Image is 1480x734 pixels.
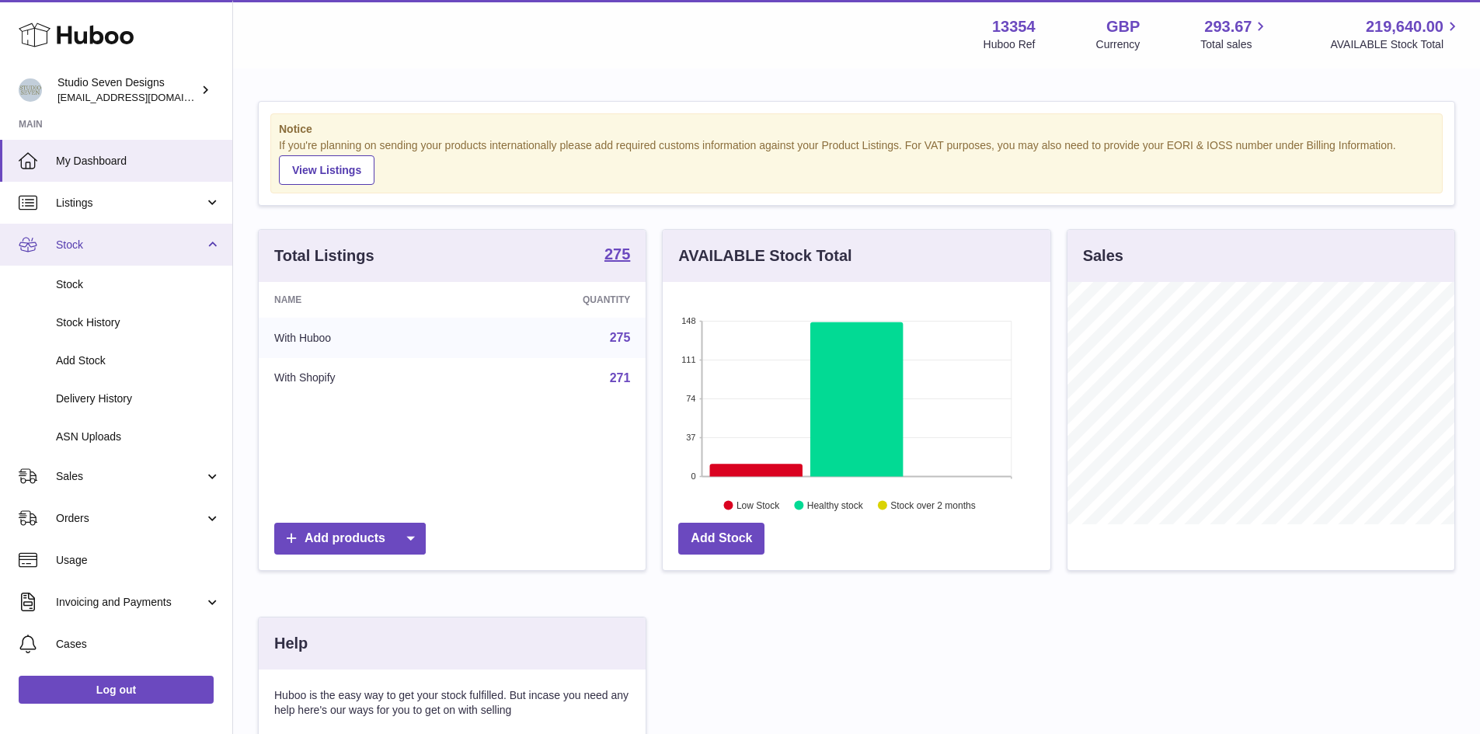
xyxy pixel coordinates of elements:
[610,331,631,344] a: 275
[56,511,204,526] span: Orders
[1366,16,1443,37] span: 219,640.00
[891,499,976,510] text: Stock over 2 months
[678,523,764,555] a: Add Stock
[1204,16,1252,37] span: 293.67
[56,469,204,484] span: Sales
[681,316,695,325] text: 148
[274,688,630,718] p: Huboo is the easy way to get your stock fulfilled. But incase you need any help here's our ways f...
[274,523,426,555] a: Add products
[259,318,468,358] td: With Huboo
[1330,37,1461,52] span: AVAILABLE Stock Total
[279,155,374,185] a: View Listings
[56,238,204,252] span: Stock
[468,282,646,318] th: Quantity
[610,371,631,384] a: 271
[19,78,42,102] img: contact.studiosevendesigns@gmail.com
[687,394,696,403] text: 74
[604,246,630,262] strong: 275
[56,196,204,210] span: Listings
[57,75,197,105] div: Studio Seven Designs
[681,355,695,364] text: 111
[1106,16,1140,37] strong: GBP
[1083,245,1123,266] h3: Sales
[56,637,221,652] span: Cases
[57,91,228,103] span: [EMAIL_ADDRESS][DOMAIN_NAME]
[1096,37,1140,52] div: Currency
[678,245,851,266] h3: AVAILABLE Stock Total
[737,499,780,510] text: Low Stock
[687,433,696,442] text: 37
[279,138,1434,185] div: If you're planning on sending your products internationally please add required customs informati...
[56,154,221,169] span: My Dashboard
[56,430,221,444] span: ASN Uploads
[274,633,308,654] h3: Help
[259,358,468,398] td: With Shopify
[56,595,204,610] span: Invoicing and Payments
[1200,16,1269,52] a: 293.67 Total sales
[56,553,221,568] span: Usage
[992,16,1036,37] strong: 13354
[56,391,221,406] span: Delivery History
[984,37,1036,52] div: Huboo Ref
[1330,16,1461,52] a: 219,640.00 AVAILABLE Stock Total
[807,499,864,510] text: Healthy stock
[19,676,214,704] a: Log out
[259,282,468,318] th: Name
[56,353,221,368] span: Add Stock
[56,277,221,292] span: Stock
[604,246,630,265] a: 275
[274,245,374,266] h3: Total Listings
[691,471,696,481] text: 0
[279,122,1434,137] strong: Notice
[56,315,221,330] span: Stock History
[1200,37,1269,52] span: Total sales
